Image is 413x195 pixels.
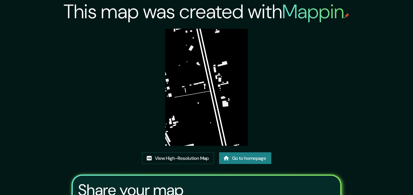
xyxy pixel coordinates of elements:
[219,152,271,164] a: Go to homepage
[165,29,248,146] img: created-map
[142,152,214,164] a: View High-Resolution Map
[355,170,406,188] iframe: Help widget launcher
[344,13,349,18] img: mappin-pin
